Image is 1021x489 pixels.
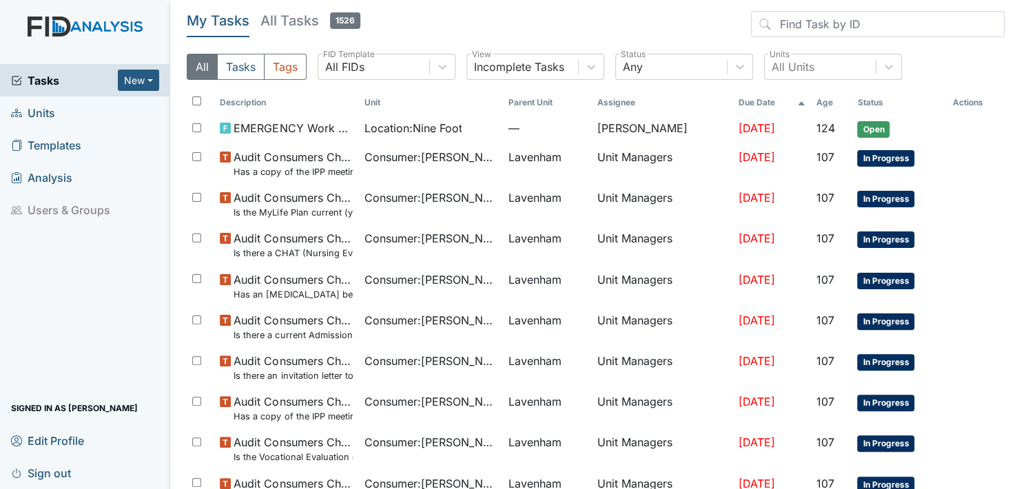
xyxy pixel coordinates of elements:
[739,150,775,164] span: [DATE]
[234,165,353,178] small: Has a copy of the IPP meeting been sent to the Parent/Guardian [DATE] of the meeting?
[592,114,733,143] td: [PERSON_NAME]
[592,225,733,265] td: Unit Managers
[234,206,353,219] small: Is the MyLife Plan current (yearly)?
[508,312,561,329] span: Lavenham
[234,247,353,260] small: Is there a CHAT (Nursing Evaluation) no more than a year old?
[11,462,71,483] span: Sign out
[592,306,733,347] td: Unit Managers
[739,435,775,449] span: [DATE]
[364,353,497,369] span: Consumer : [PERSON_NAME]
[857,273,914,289] span: In Progress
[857,313,914,330] span: In Progress
[508,353,561,369] span: Lavenham
[816,313,834,327] span: 107
[857,435,914,452] span: In Progress
[11,397,138,419] span: Signed in as [PERSON_NAME]
[857,354,914,371] span: In Progress
[811,91,852,114] th: Toggle SortBy
[330,12,360,29] span: 1526
[234,434,353,464] span: Audit Consumers Charts Is the Vocational Evaluation current (yearly)?
[325,59,364,75] div: All FIDs
[508,120,586,136] span: —
[816,231,834,245] span: 107
[358,91,502,114] th: Toggle SortBy
[857,121,889,138] span: Open
[364,271,497,288] span: Consumer : [PERSON_NAME]
[364,393,497,410] span: Consumer : [PERSON_NAME]
[852,91,947,114] th: Toggle SortBy
[234,329,353,342] small: Is there a current Admission Agreement ([DATE])?
[234,353,353,382] span: Audit Consumers Charts Is there an invitation letter to Parent/Guardian for current years team me...
[187,11,249,30] h5: My Tasks
[816,150,834,164] span: 107
[592,266,733,306] td: Unit Managers
[11,72,118,89] a: Tasks
[508,271,561,288] span: Lavenham
[234,149,353,178] span: Audit Consumers Charts Has a copy of the IPP meeting been sent to the Parent/Guardian within 30 d...
[739,273,775,287] span: [DATE]
[234,189,353,219] span: Audit Consumers Charts Is the MyLife Plan current (yearly)?
[592,347,733,388] td: Unit Managers
[508,230,561,247] span: Lavenham
[772,59,814,75] div: All Units
[623,59,643,75] div: Any
[592,91,733,114] th: Assignee
[816,395,834,408] span: 107
[857,395,914,411] span: In Progress
[733,91,811,114] th: Toggle SortBy
[364,120,462,136] span: Location : Nine Foot
[592,428,733,469] td: Unit Managers
[816,354,834,368] span: 107
[592,143,733,184] td: Unit Managers
[947,91,1004,114] th: Actions
[364,230,497,247] span: Consumer : [PERSON_NAME]
[857,150,914,167] span: In Progress
[502,91,592,114] th: Toggle SortBy
[816,191,834,205] span: 107
[364,434,497,450] span: Consumer : [PERSON_NAME]
[592,388,733,428] td: Unit Managers
[11,167,72,188] span: Analysis
[234,312,353,342] span: Audit Consumers Charts Is there a current Admission Agreement (within one year)?
[364,312,497,329] span: Consumer : [PERSON_NAME]
[592,184,733,225] td: Unit Managers
[192,96,201,105] input: Toggle All Rows Selected
[739,231,775,245] span: [DATE]
[234,271,353,301] span: Audit Consumers Charts Has an Audiological Evaluation been completed and recommendations followed?
[739,395,775,408] span: [DATE]
[187,54,307,80] div: Type filter
[11,430,84,451] span: Edit Profile
[234,120,353,136] span: EMERGENCY Work Order
[11,102,55,123] span: Units
[816,121,835,135] span: 124
[260,11,360,30] h5: All Tasks
[474,59,564,75] div: Incomplete Tasks
[739,354,775,368] span: [DATE]
[217,54,265,80] button: Tasks
[857,191,914,207] span: In Progress
[816,273,834,287] span: 107
[234,410,353,423] small: Has a copy of the IPP meeting been sent to the Parent/Guardian [DATE] of the meeting?
[234,450,353,464] small: Is the Vocational Evaluation current (yearly)?
[508,434,561,450] span: Lavenham
[264,54,307,80] button: Tags
[739,191,775,205] span: [DATE]
[234,288,353,301] small: Has an [MEDICAL_DATA] been completed and recommendations followed?
[187,54,218,80] button: All
[857,231,914,248] span: In Progress
[118,70,159,91] button: New
[508,393,561,410] span: Lavenham
[364,149,497,165] span: Consumer : [PERSON_NAME]
[234,393,353,423] span: Audit Consumers Charts Has a copy of the IPP meeting been sent to the Parent/Guardian within 30 d...
[739,121,775,135] span: [DATE]
[214,91,358,114] th: Toggle SortBy
[751,11,1004,37] input: Find Task by ID
[508,149,561,165] span: Lavenham
[739,313,775,327] span: [DATE]
[11,134,81,156] span: Templates
[508,189,561,206] span: Lavenham
[234,369,353,382] small: Is there an invitation letter to Parent/Guardian for current years team meetings in T-Logs (Therap)?
[364,189,497,206] span: Consumer : [PERSON_NAME]
[816,435,834,449] span: 107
